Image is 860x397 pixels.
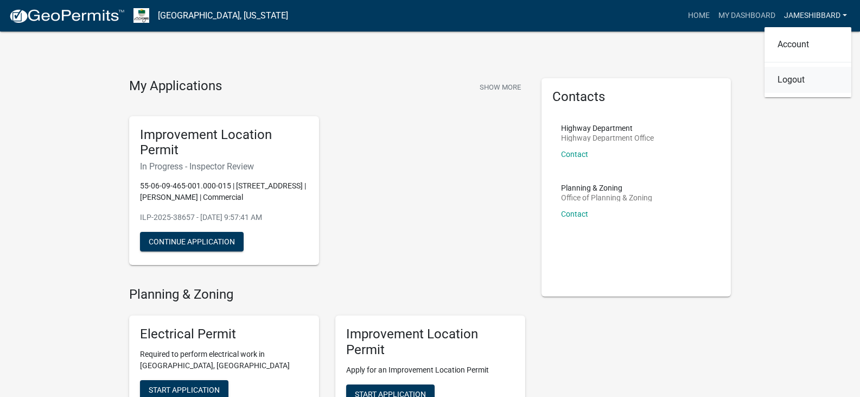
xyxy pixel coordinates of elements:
[780,5,851,26] a: jameshibbard
[133,8,149,23] img: Morgan County, Indiana
[765,31,851,58] a: Account
[129,78,222,94] h4: My Applications
[561,210,588,218] a: Contact
[140,349,308,371] p: Required to perform electrical work in [GEOGRAPHIC_DATA], [GEOGRAPHIC_DATA]
[765,67,851,93] a: Logout
[346,326,514,358] h5: Improvement Location Permit
[552,89,721,105] h5: Contacts
[765,27,851,97] div: jameshibbard
[561,194,652,201] p: Office of Planning & Zoning
[561,124,654,132] p: Highway Department
[140,180,308,203] p: 55-06-09-465-001.000-015 | [STREET_ADDRESS] | [PERSON_NAME] | Commercial
[129,287,525,303] h4: Planning & Zoning
[149,385,220,394] span: Start Application
[561,150,588,159] a: Contact
[475,78,525,96] button: Show More
[346,364,514,376] p: Apply for an Improvement Location Permit
[140,212,308,223] p: ILP-2025-38657 - [DATE] 9:57:41 AM
[158,7,288,25] a: [GEOGRAPHIC_DATA], [US_STATE]
[561,134,654,142] p: Highway Department Office
[140,127,308,159] h5: Improvement Location Permit
[140,232,244,251] button: Continue Application
[140,161,308,172] h6: In Progress - Inspector Review
[714,5,780,26] a: My Dashboard
[140,326,308,342] h5: Electrical Permit
[561,184,652,192] p: Planning & Zoning
[684,5,714,26] a: Home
